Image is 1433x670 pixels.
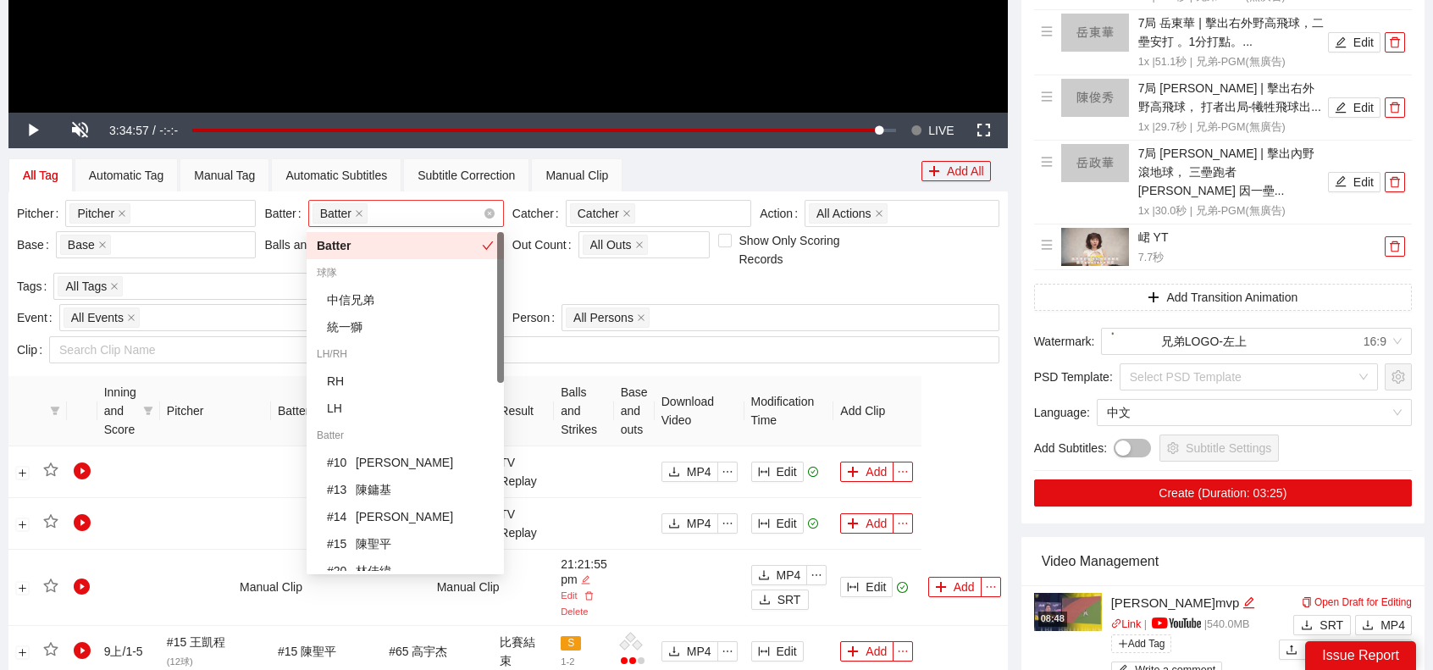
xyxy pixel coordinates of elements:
[758,518,770,531] span: column-width
[17,336,49,363] label: Clip
[1061,79,1129,117] img: 160x90.png
[840,641,894,662] button: plusAdd
[127,313,136,322] span: close
[893,641,913,662] button: ellipsis
[327,453,494,472] div: [PERSON_NAME]
[493,376,554,446] th: Result
[718,645,737,657] span: ellipsis
[928,113,954,148] span: LIVE
[1148,291,1159,305] span: plus
[104,383,136,439] span: Inning and Score
[264,231,364,258] label: Balls and Strikes
[893,462,913,482] button: ellipsis
[833,376,921,446] th: Add Clip
[554,376,614,446] th: Balls and Strikes
[840,462,894,482] button: plusAdd
[809,203,888,224] span: All Actions
[74,579,91,595] span: play-circle
[1111,634,1172,653] span: Add Tag
[1111,332,1148,353] img: %E5%85%84%E5%BC%9FLOGO-%E5%B7%A6%E4%B8%8A.png
[637,313,645,322] span: close
[758,569,770,583] span: download
[661,641,718,662] button: downloadMP4
[16,582,30,595] button: Expand row
[808,518,819,529] span: check-circle
[687,514,711,533] span: MP4
[981,577,1001,597] button: ellipsis
[875,209,883,218] span: close
[152,124,156,137] span: /
[327,480,494,499] div: 陳鏞基
[561,575,590,601] a: Edit
[1138,144,1324,200] h4: 7局 [PERSON_NAME] | 擊出內野滾地球， 三壘跑者[PERSON_NAME] 因一壘...
[1111,329,1246,354] div: 兄弟LOGO-左上
[68,235,95,254] span: Base
[327,480,352,499] span: # 13
[327,507,352,526] span: # 14
[1385,363,1412,390] button: setting
[512,231,578,258] label: Out Count
[167,578,375,596] div: Manual Clip
[1138,250,1380,267] p: 7.7 秒
[98,241,107,249] span: close
[1328,97,1380,118] button: editEdit
[661,513,718,534] button: downloadMP4
[307,422,504,449] div: Batter
[1111,617,1280,634] p: | | 540.0 MB
[866,578,886,596] span: Edit
[1107,400,1402,425] span: 中文
[687,642,711,661] span: MP4
[1302,597,1312,607] span: copy
[167,656,193,667] span: ( 12 球)
[1111,618,1122,629] span: link
[327,453,352,472] span: # 10
[847,645,859,659] span: plus
[1364,329,1386,354] div: 16:9
[1159,435,1279,462] button: settingSubtitle Settings
[1386,241,1404,252] span: delete
[687,462,711,481] span: MP4
[718,518,737,529] span: ellipsis
[307,368,504,395] div: RH
[1041,25,1053,37] span: menu
[561,656,574,667] span: 1 - 2
[1305,641,1416,670] div: Issue Report
[760,200,805,227] label: Action
[1320,616,1343,634] span: SRT
[1038,612,1067,626] div: 08:48
[285,166,387,185] div: Automatic Subtitles
[590,235,632,254] span: All Outs
[1041,156,1053,168] span: menu
[1335,36,1347,50] span: edit
[847,518,859,531] span: plus
[317,236,482,255] div: Batter
[1286,644,1297,657] span: upload
[77,204,114,223] span: Pitcher
[777,566,801,584] span: MP4
[573,308,634,327] span: All Persons
[56,113,103,148] button: Unmute
[1138,79,1324,116] h4: 7局 [PERSON_NAME] | 擊出右外野高飛球， 打者出局-犧牲飛球出...
[635,241,644,249] span: close
[928,165,940,179] span: plus
[847,466,859,479] span: plus
[264,200,307,227] label: Batter
[758,645,770,659] span: column-width
[545,166,608,185] div: Manual Clip
[17,231,56,258] label: Base
[1328,32,1380,53] button: editEdit
[16,466,30,479] button: Expand row
[320,204,351,223] span: Batter
[614,376,655,446] th: Base and outs
[1138,119,1324,136] p: 1x | 29.7 秒 | 兄弟-PGM(無廣告)
[561,590,593,616] a: Delete
[1242,593,1255,613] div: Edit
[47,406,64,416] span: filter
[389,645,447,658] span: # 65 高宇杰
[668,645,680,659] span: download
[744,376,834,446] th: Modification Time
[717,641,738,662] button: ellipsis
[1386,36,1404,48] span: delete
[482,240,494,252] span: check
[1302,596,1412,608] a: Open Draft for Editing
